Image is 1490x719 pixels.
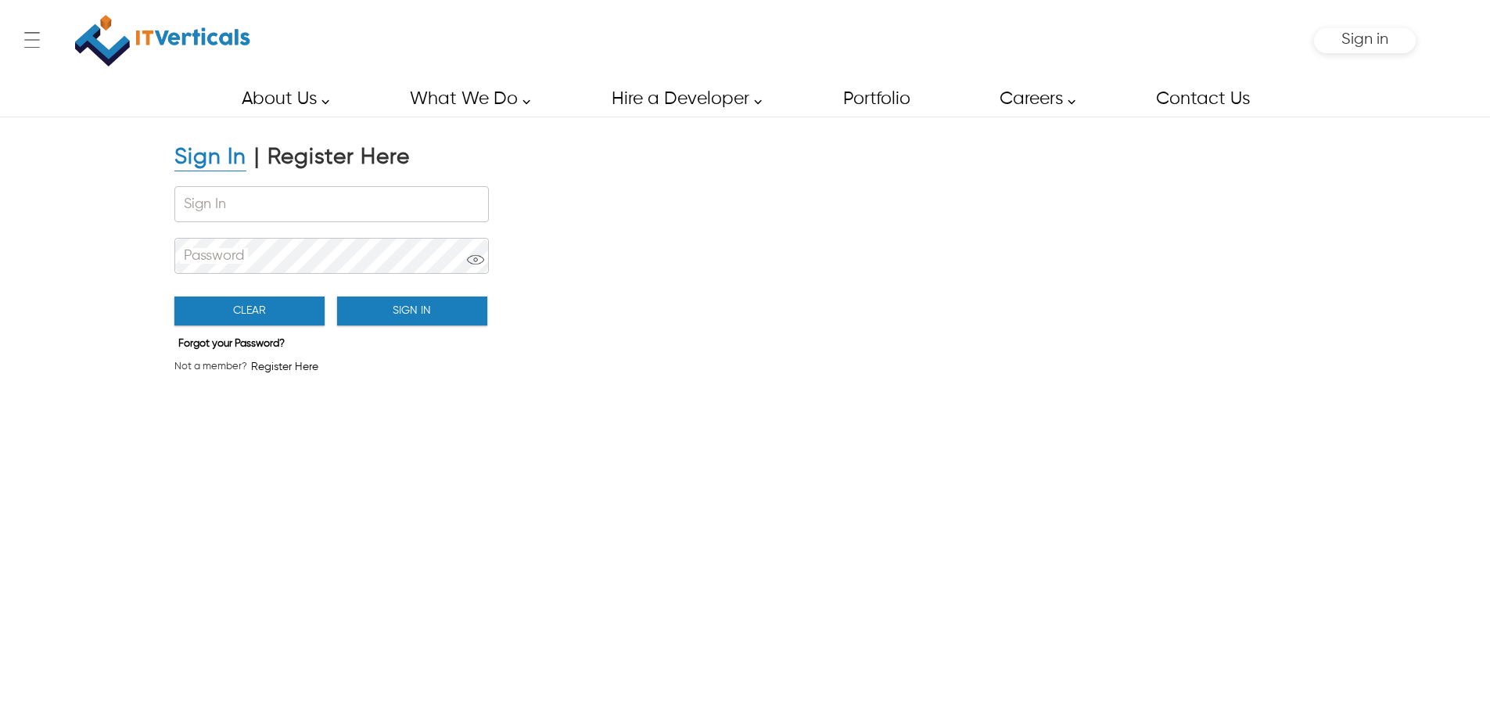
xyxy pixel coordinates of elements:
[74,8,251,74] a: IT Verticals Inc
[254,144,260,171] div: |
[1138,81,1266,117] a: Contact Us
[174,334,289,354] button: Forgot your Password?
[251,359,318,375] span: Register Here
[1341,31,1388,48] span: Sign in
[174,297,325,325] button: Clear
[337,297,487,325] button: Sign In
[267,144,410,171] div: Register Here
[1341,36,1388,46] a: Sign in
[174,144,246,171] div: Sign In
[75,8,250,74] img: IT Verticals Inc
[982,81,1084,117] a: Careers
[224,81,338,117] a: About Us
[594,81,770,117] a: Hire a Developer
[825,81,927,117] a: Portfolio
[392,81,539,117] a: What We Do
[174,359,247,375] span: Not a member?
